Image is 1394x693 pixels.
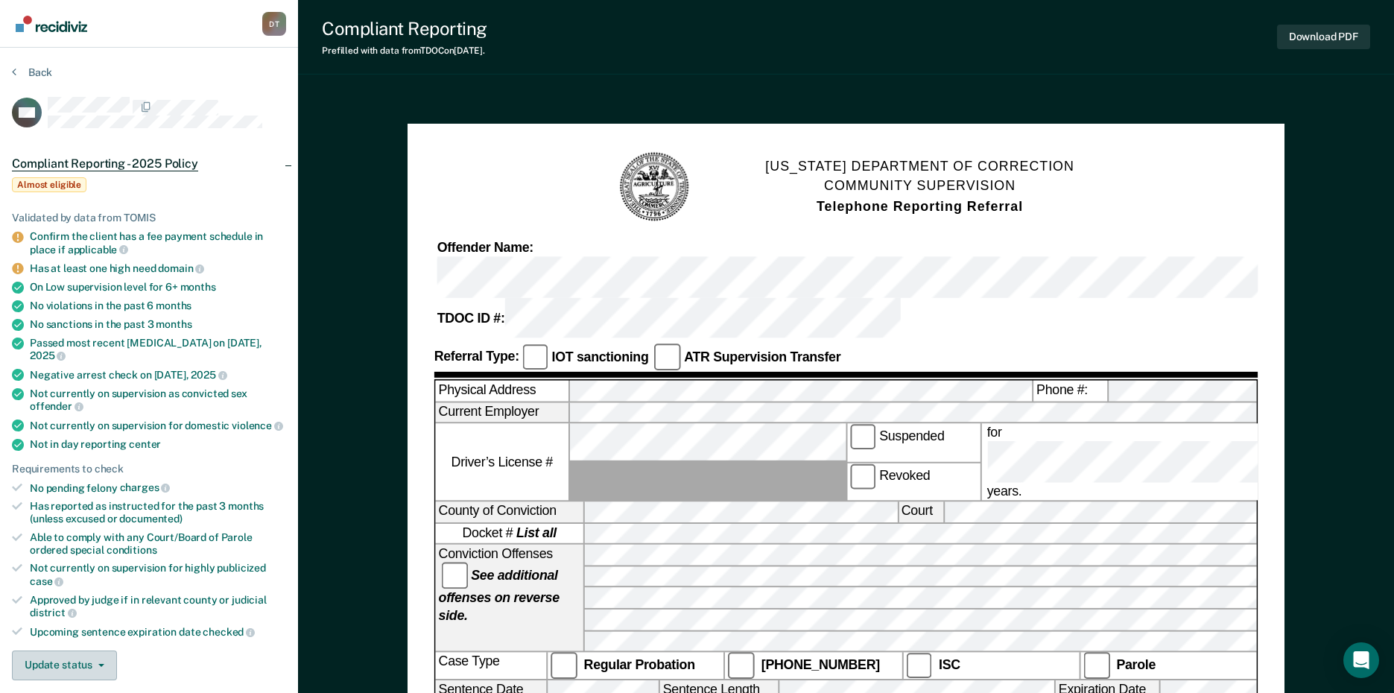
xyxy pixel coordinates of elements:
[30,349,66,361] span: 2025
[12,212,286,224] div: Validated by data from TOMIS
[30,387,286,413] div: Not currently on supervision as convicted sex
[684,349,840,364] strong: ATR Supervision Transfer
[436,653,547,679] div: Case Type
[30,300,286,312] div: No violations in the past 6
[655,344,681,370] input: ATR Supervision Transfer
[436,402,568,423] label: Current Employer
[107,544,157,556] span: conditions
[765,157,1074,217] h1: [US_STATE] DEPARTMENT OF CORRECTION COMMUNITY SUPERVISION
[442,563,468,589] input: See additional offenses on reverse side.
[761,657,880,672] strong: [PHONE_NUMBER]
[437,311,505,326] strong: TDOC ID #:
[1277,25,1370,49] button: Download PDF
[30,262,286,275] div: Has at least one high need domain
[552,349,649,364] strong: IOT sanctioning
[30,531,286,557] div: Able to comply with any Court/Board of Parole ordered special
[156,318,191,330] span: months
[436,424,568,500] label: Driver’s License #
[156,300,191,311] span: months
[987,442,1384,483] input: for years.
[850,463,876,489] input: Revoked
[437,241,533,256] strong: Offender Name:
[12,463,286,475] div: Requirements to check
[322,45,487,56] div: Prefilled with data from TDOC on [DATE] .
[436,502,583,522] label: County of Conviction
[12,66,52,79] button: Back
[180,281,216,293] span: months
[436,545,583,651] div: Conviction Offenses
[899,502,942,522] label: Court
[12,651,117,680] button: Update status
[30,400,83,412] span: offender
[203,626,255,638] span: checked
[30,281,286,294] div: On Low supervision level for 6+
[191,369,226,381] span: 2025
[817,199,1023,214] strong: Telephone Reporting Referral
[1343,642,1379,678] div: Open Intercom Messenger
[847,463,980,500] label: Revoked
[984,424,1387,500] label: for years.
[551,653,577,679] input: Regular Probation
[1083,653,1109,679] input: Parole
[618,151,691,224] img: TN Seal
[516,526,557,541] strong: List all
[12,156,198,171] span: Compliant Reporting - 2025 Policy
[847,424,980,461] label: Suspended
[120,481,171,493] span: charges
[119,513,182,525] span: documented)
[262,12,286,36] button: Profile dropdown button
[30,318,286,331] div: No sanctions in the past 3
[30,594,286,619] div: Approved by judge if in relevant county or judicial
[30,337,286,362] div: Passed most recent [MEDICAL_DATA] on [DATE],
[939,657,960,672] strong: ISC
[436,381,568,401] label: Physical Address
[434,349,519,364] strong: Referral Type:
[1033,381,1107,401] label: Phone #:
[30,562,286,587] div: Not currently on supervision for highly publicized
[30,575,63,587] span: case
[30,607,77,618] span: district
[30,438,286,451] div: Not in day reporting
[729,653,755,679] input: [PHONE_NUMBER]
[30,419,286,432] div: Not currently on supervision for domestic
[30,481,286,495] div: No pending felony
[30,368,286,382] div: Negative arrest check on [DATE],
[30,500,286,525] div: Has reported as instructed for the past 3 months (unless excused or
[12,177,86,192] span: Almost eligible
[30,625,286,639] div: Upcoming sentence expiration date
[262,12,286,36] div: D T
[584,657,695,672] strong: Regular Probation
[850,424,876,450] input: Suspended
[232,420,283,431] span: violence
[129,438,161,450] span: center
[16,16,87,32] img: Recidiviz
[1116,657,1156,672] strong: Parole
[439,568,560,623] strong: See additional offenses on reverse side.
[463,525,557,542] span: Docket #
[30,230,286,256] div: Confirm the client has a fee payment schedule in place if applicable
[522,344,548,370] input: IOT sanctioning
[906,653,932,679] input: ISC
[322,18,487,39] div: Compliant Reporting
